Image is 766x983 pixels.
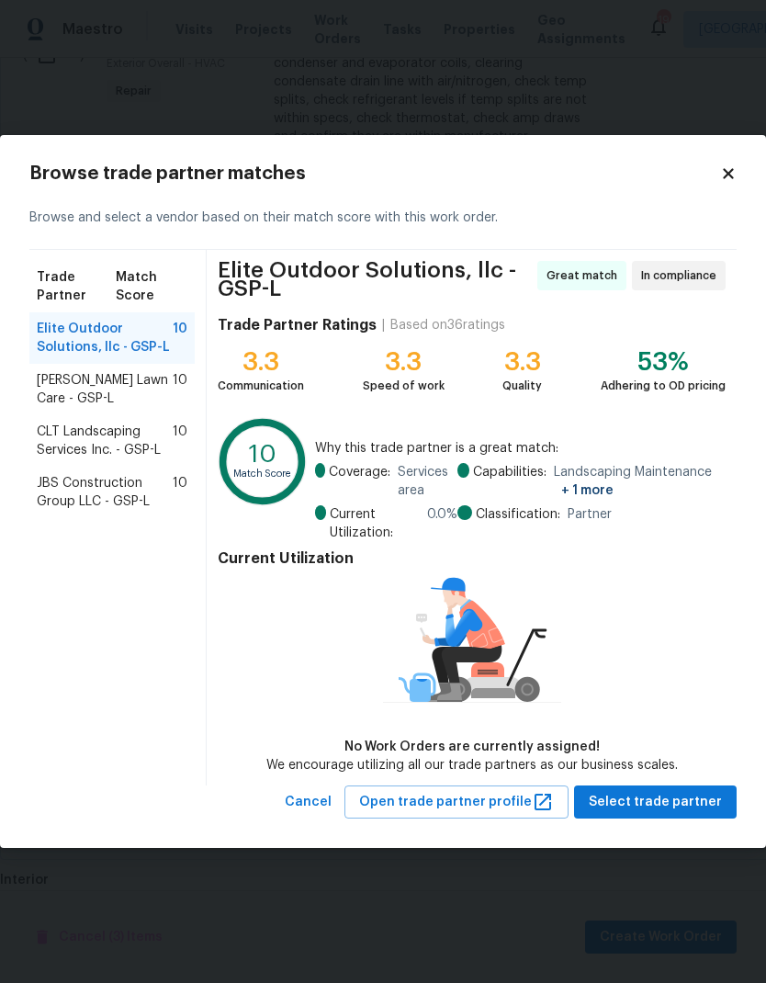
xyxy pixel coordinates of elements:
div: Communication [218,377,304,395]
span: JBS Construction Group LLC - GSP-L [37,474,173,511]
button: Cancel [277,785,339,819]
span: Cancel [285,791,332,814]
span: 10 [173,320,187,356]
span: Elite Outdoor Solutions, llc - GSP-L [218,261,532,298]
span: + 1 more [561,484,614,497]
span: 10 [173,423,187,459]
div: Quality [502,377,542,395]
span: Partner [568,505,612,524]
span: Landscaping Maintenance [554,463,726,500]
span: Match Score [116,268,187,305]
span: Great match [546,266,625,285]
span: [PERSON_NAME] Lawn Care - GSP-L [37,371,173,408]
div: We encourage utilizing all our trade partners as our business scales. [266,756,678,774]
h2: Browse trade partner matches [29,164,720,183]
div: Adhering to OD pricing [601,377,726,395]
div: | [377,316,390,334]
div: No Work Orders are currently assigned! [266,738,678,756]
div: 53% [601,353,726,371]
button: Open trade partner profile [344,785,569,819]
span: Trade Partner [37,268,116,305]
span: Coverage: [329,463,390,500]
span: Capabilities: [473,463,546,500]
div: Browse and select a vendor based on their match score with this work order. [29,186,737,250]
span: Why this trade partner is a great match: [315,439,726,458]
span: Elite Outdoor Solutions, llc - GSP-L [37,320,173,356]
span: Classification: [476,505,560,524]
span: 10 [173,371,187,408]
span: CLT Landscaping Services Inc. - GSP-L [37,423,173,459]
div: 3.3 [363,353,445,371]
text: Match Score [233,469,292,479]
text: 10 [249,441,276,466]
div: Based on 36 ratings [390,316,505,334]
h4: Current Utilization [218,549,726,568]
span: Services area [398,463,457,500]
div: Speed of work [363,377,445,395]
h4: Trade Partner Ratings [218,316,377,334]
span: 10 [173,474,187,511]
div: 3.3 [502,353,542,371]
span: 0.0 % [427,505,457,542]
span: Open trade partner profile [359,791,554,814]
span: Current Utilization: [330,505,420,542]
span: In compliance [641,266,724,285]
span: Select trade partner [589,791,722,814]
div: 3.3 [218,353,304,371]
button: Select trade partner [574,785,737,819]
